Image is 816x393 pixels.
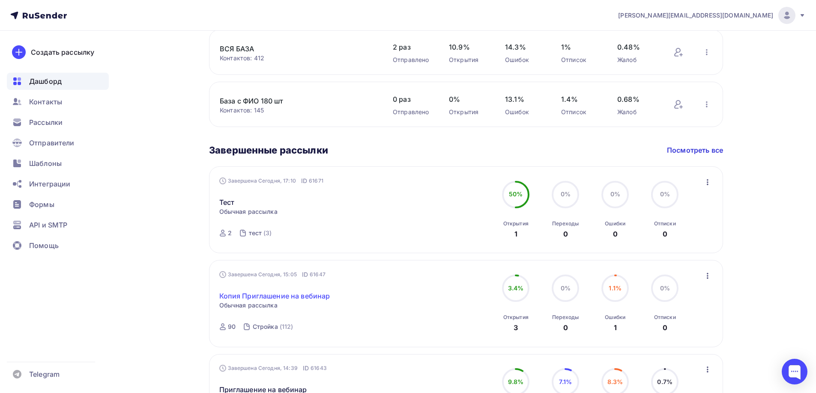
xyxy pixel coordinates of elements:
a: тест (3) [248,226,273,240]
div: (3) [263,229,272,237]
a: Тест [219,197,235,207]
span: 7.1% [559,378,572,385]
span: Telegram [29,369,60,379]
div: Отписок [561,56,600,64]
span: Отправители [29,138,75,148]
span: 61643 [311,364,327,372]
span: API и SMTP [29,220,67,230]
span: Контакты [29,97,62,107]
span: 1.1% [609,284,622,292]
div: Открытия [449,108,488,116]
span: Формы [29,199,54,210]
a: Контакты [7,93,109,110]
a: Копия Приглашение на вебинар [219,291,330,301]
span: Помощь [29,240,59,251]
span: 0.7% [657,378,673,385]
a: Рассылки [7,114,109,131]
div: тест [249,229,262,237]
div: 0 [613,229,618,239]
a: Формы [7,196,109,213]
span: 3.4% [508,284,524,292]
span: 14.3% [505,42,544,52]
span: ID [301,177,307,185]
span: 0% [561,190,571,198]
div: Переходы [552,314,579,321]
div: 0 [563,322,568,333]
a: Шаблоны [7,155,109,172]
span: [PERSON_NAME][EMAIL_ADDRESS][DOMAIN_NAME] [618,11,773,20]
a: Посмотреть все [667,145,723,155]
a: База с ФИО 180 шт [220,96,365,106]
div: 3 [514,322,518,333]
span: 10.9% [449,42,488,52]
div: Жалоб [617,108,656,116]
span: 0.48% [617,42,656,52]
div: Завершена Сегодня, 17:10 [219,177,323,185]
a: Дашборд [7,73,109,90]
div: Контактов: 412 [220,54,376,62]
span: 2 раз [393,42,432,52]
div: Открытия [449,56,488,64]
span: 0% [660,190,670,198]
span: ID [303,364,309,372]
span: 0% [561,284,571,292]
span: 0% [610,190,620,198]
div: Ошибок [505,108,544,116]
div: 0 [663,229,667,239]
div: Стройка [253,322,278,331]
span: 8.3% [607,378,623,385]
span: Шаблоны [29,158,62,168]
div: (112) [280,322,293,331]
span: 1.4% [561,94,600,104]
div: Ошибки [605,314,625,321]
span: 1% [561,42,600,52]
span: Обычная рассылка [219,207,278,216]
div: Завершена Сегодня, 14:39 [219,364,327,372]
div: Открытия [503,220,529,227]
div: Создать рассылку [31,47,94,57]
a: Отправители [7,134,109,151]
div: Отписки [654,220,676,227]
span: Дашборд [29,76,62,86]
div: Открытия [503,314,529,321]
div: 90 [228,322,236,331]
span: 0% [660,284,670,292]
span: Интеграции [29,179,70,189]
span: ID [302,270,308,279]
span: 0.68% [617,94,656,104]
span: 61671 [309,177,323,185]
div: Отправлено [393,108,432,116]
div: 0 [663,322,667,333]
span: 9.8% [508,378,524,385]
div: 1 [614,322,617,333]
h3: Завершенные рассылки [209,144,328,156]
span: Обычная рассылка [219,301,278,310]
div: Отписок [561,108,600,116]
span: 0% [449,94,488,104]
span: 13.1% [505,94,544,104]
div: Отписки [654,314,676,321]
span: 61647 [310,270,326,279]
div: 1 [514,229,517,239]
div: 0 [563,229,568,239]
a: [PERSON_NAME][EMAIL_ADDRESS][DOMAIN_NAME] [618,7,806,24]
div: Отправлено [393,56,432,64]
div: Ошибок [505,56,544,64]
div: Контактов: 145 [220,106,376,115]
span: 50% [509,190,523,198]
span: 0 раз [393,94,432,104]
a: ВСЯ БАЗА [220,44,365,54]
div: 2 [228,229,232,237]
div: Завершена Сегодня, 15:05 [219,270,326,279]
div: Жалоб [617,56,656,64]
div: Ошибки [605,220,625,227]
span: Рассылки [29,117,63,127]
a: Стройка (112) [252,320,294,334]
div: Переходы [552,220,579,227]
